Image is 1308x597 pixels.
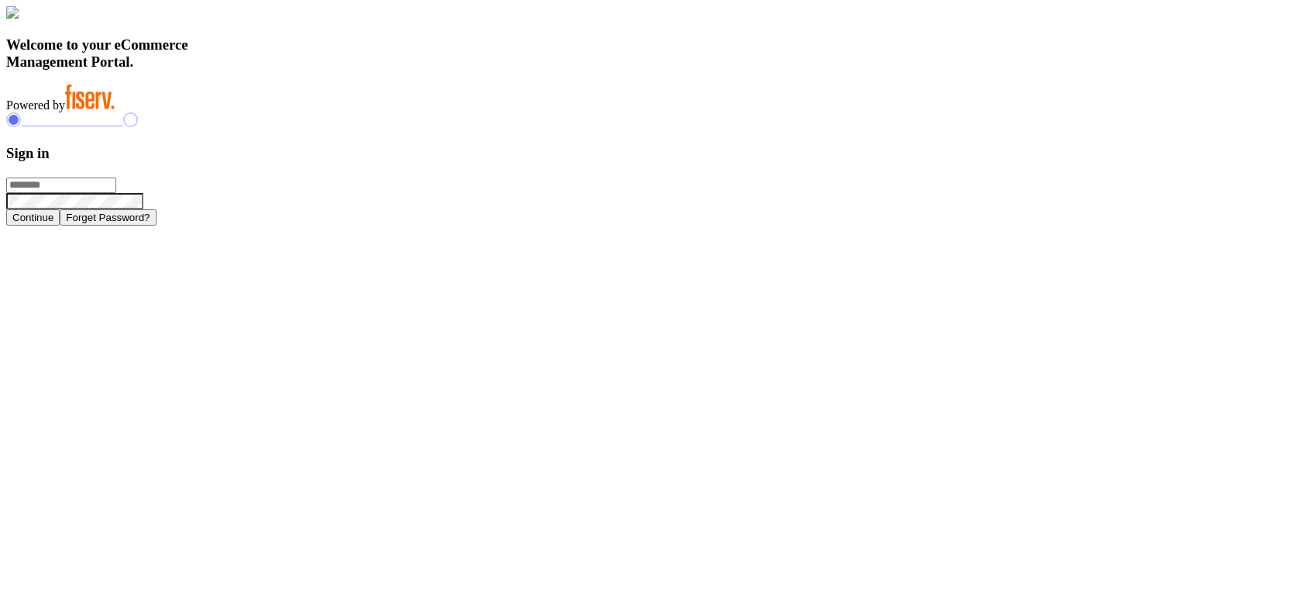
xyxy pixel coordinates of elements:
[6,145,1302,162] h3: Sign in
[6,6,19,19] img: card_Illustration.svg
[60,209,156,226] button: Forget Password?
[6,98,65,112] span: Powered by
[6,209,60,226] button: Continue
[6,36,1302,71] h3: Welcome to your eCommerce Management Portal.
